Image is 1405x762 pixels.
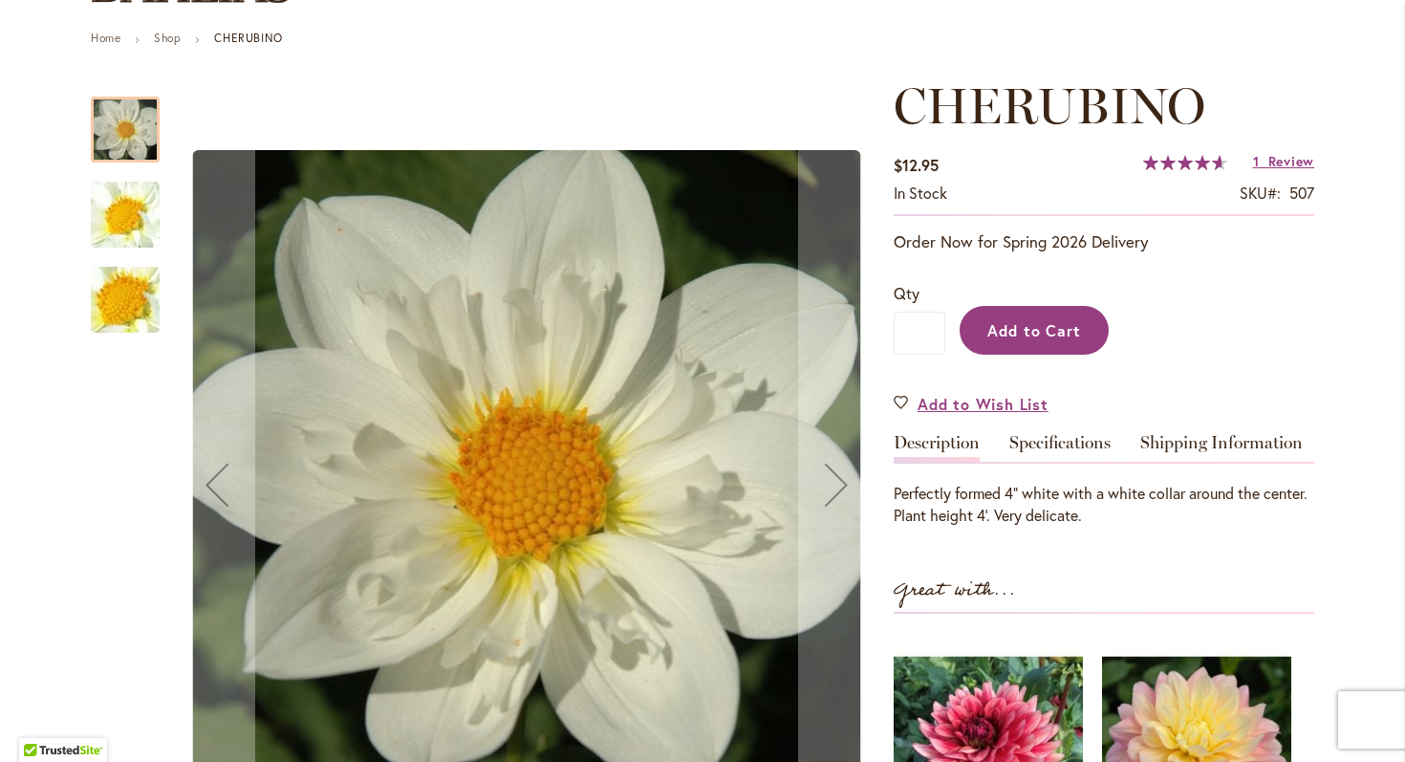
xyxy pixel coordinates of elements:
strong: SKU [1240,183,1281,203]
a: Add to Wish List [894,393,1048,415]
div: CHERUBINO [91,77,179,163]
span: $12.95 [894,155,939,175]
span: Review [1268,152,1314,170]
div: 93% [1143,155,1227,170]
a: Home [91,31,120,45]
a: Specifications [1009,434,1111,462]
span: 1 [1253,152,1260,170]
img: CHERUBINO [56,249,194,352]
span: In stock [894,183,947,203]
strong: CHERUBINO [214,31,282,45]
div: CHERUBINO [91,163,179,248]
div: Perfectly formed 4" white with a white collar around the center. Plant height 4'. Very delicate. [894,483,1314,527]
a: 1 Review [1253,152,1314,170]
span: Add to Cart [987,320,1082,340]
p: Order Now for Spring 2026 Delivery [894,230,1314,253]
div: Detailed Product Info [894,434,1314,527]
div: Availability [894,183,947,205]
span: CHERUBINO [894,76,1205,136]
iframe: Launch Accessibility Center [14,694,68,748]
a: Shop [154,31,181,45]
a: Description [894,434,980,462]
span: Qty [894,283,919,303]
button: Add to Cart [960,306,1109,355]
div: CHERUBINO [91,248,160,333]
a: Shipping Information [1140,434,1303,462]
div: 507 [1289,183,1314,205]
img: CHERUBINO [56,163,194,267]
span: Add to Wish List [918,393,1048,415]
strong: Great with... [894,575,1016,606]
